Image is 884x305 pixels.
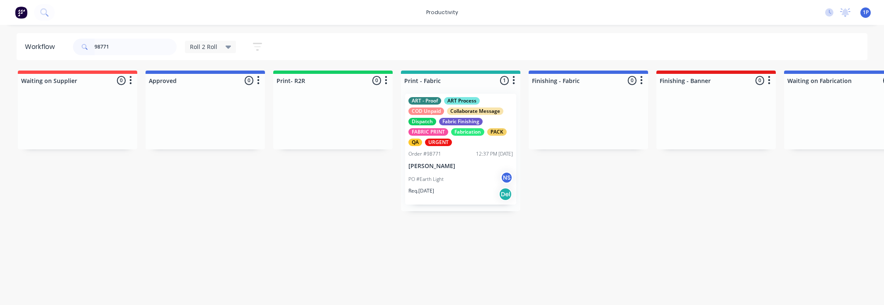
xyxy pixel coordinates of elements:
div: productivity [422,6,462,19]
div: ART - ProofART ProcessCOD UnpaidCollaborate MessageDispatchFabric FinishingFABRIC PRINTFabricatio... [405,94,516,205]
div: 12:37 PM [DATE] [476,150,513,158]
input: Search for orders... [95,39,177,55]
div: ART - Proof [408,97,441,105]
span: Roll 2 Roll [190,42,217,51]
div: ART Process [444,97,480,105]
div: QA [408,139,422,146]
div: Workflow [25,42,59,52]
div: COD Unpaid [408,107,444,115]
span: 1P [863,9,869,16]
div: NS [500,171,513,184]
div: Order #98771 [408,150,441,158]
img: Factory [15,6,27,19]
div: Fabric Finishing [439,118,483,125]
div: Collaborate Message [447,107,503,115]
div: Dispatch [408,118,436,125]
p: Req. [DATE] [408,187,434,195]
div: URGENT [425,139,452,146]
p: [PERSON_NAME] [408,163,513,170]
p: PO #Earth Light [408,176,444,183]
div: PACK [487,128,507,136]
div: Fabrication [451,128,484,136]
div: FABRIC PRINT [408,128,448,136]
div: Del [499,188,512,201]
